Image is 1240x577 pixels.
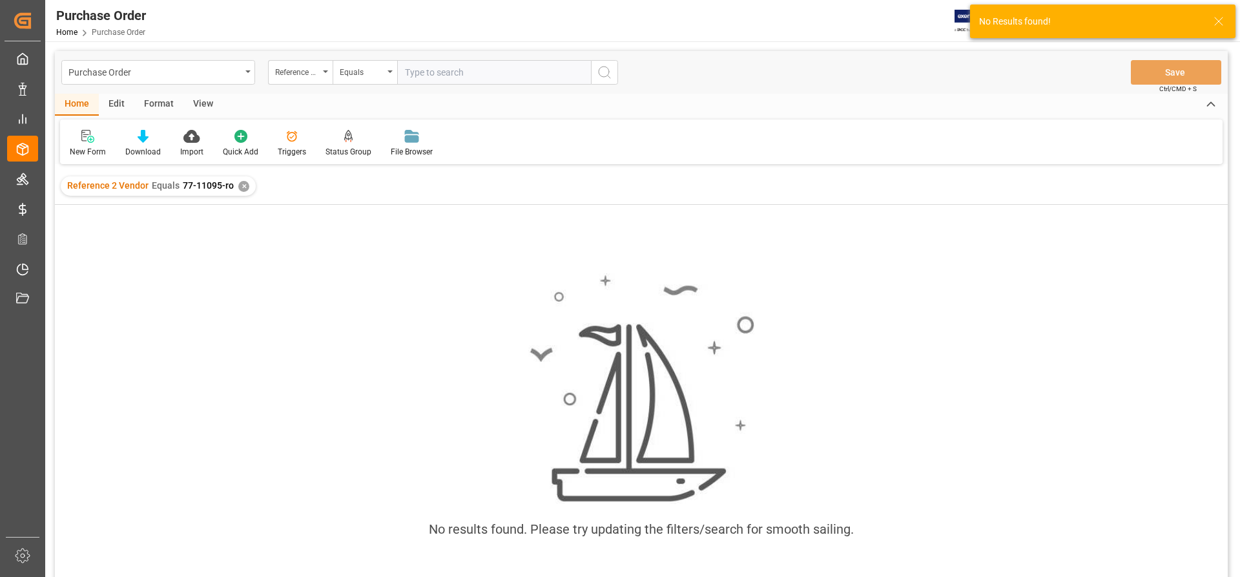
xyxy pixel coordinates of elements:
[134,94,183,116] div: Format
[391,146,433,158] div: File Browser
[333,60,397,85] button: open menu
[325,146,371,158] div: Status Group
[238,181,249,192] div: ✕
[56,28,77,37] a: Home
[340,63,384,78] div: Equals
[70,146,106,158] div: New Form
[61,60,255,85] button: open menu
[278,146,306,158] div: Triggers
[55,94,99,116] div: Home
[1159,84,1197,94] span: Ctrl/CMD + S
[152,180,180,191] span: Equals
[223,146,258,158] div: Quick Add
[268,60,333,85] button: open menu
[183,180,234,191] span: 77-11095-ro
[955,10,999,32] img: Exertis%20JAM%20-%20Email%20Logo.jpg_1722504956.jpg
[275,63,319,78] div: Reference 2 Vendor
[528,273,754,504] img: smooth_sailing.jpeg
[68,63,241,79] div: Purchase Order
[67,180,149,191] span: Reference 2 Vendor
[397,60,591,85] input: Type to search
[183,94,223,116] div: View
[429,519,854,539] div: No results found. Please try updating the filters/search for smooth sailing.
[180,146,203,158] div: Import
[56,6,146,25] div: Purchase Order
[979,15,1201,28] div: No Results found!
[1131,60,1221,85] button: Save
[591,60,618,85] button: search button
[125,146,161,158] div: Download
[99,94,134,116] div: Edit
